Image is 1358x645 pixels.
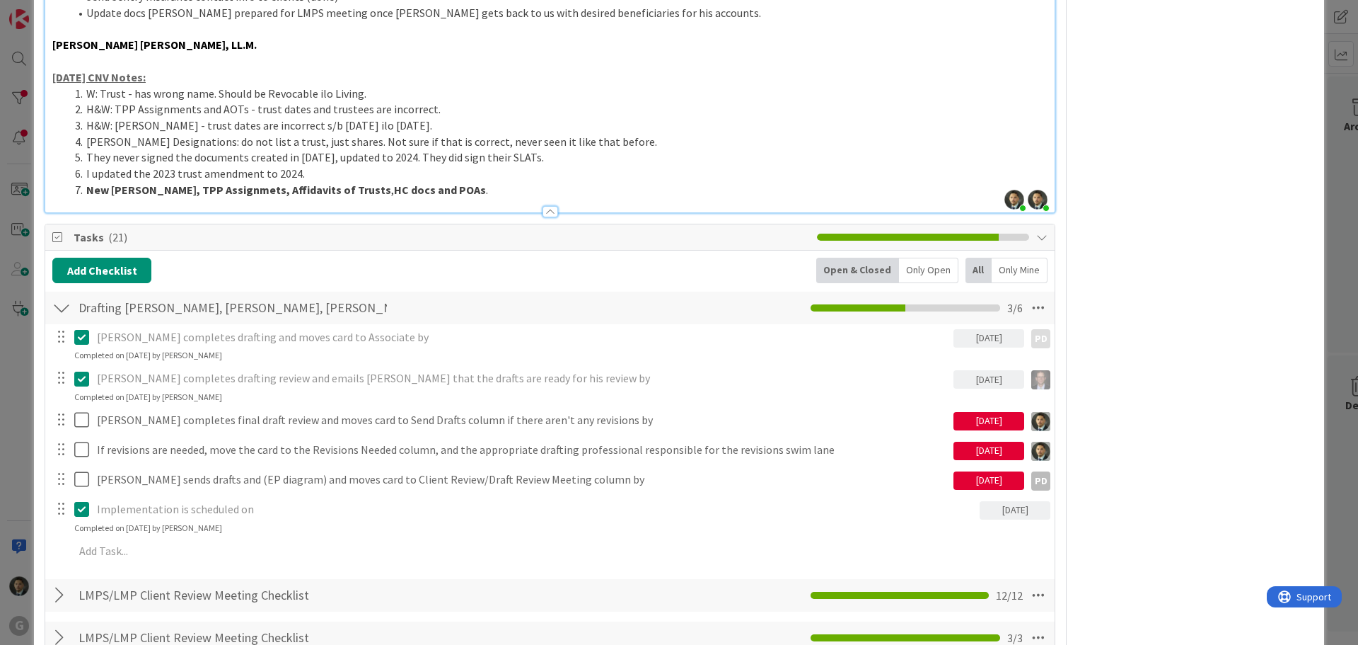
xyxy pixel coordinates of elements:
[953,329,1024,348] div: [DATE]
[1028,190,1047,210] img: 8BZLk7E8pfiq8jCgjIaptuiIy3kiCTah.png
[394,183,486,197] strong: HC docs and POAs
[69,86,1047,102] li: W: Trust - has wrong name. Should be Revocable ilo Living.
[97,501,974,518] p: Implementation is scheduled on
[953,370,1024,389] div: [DATE]
[69,118,1047,134] li: H&W: [PERSON_NAME] - trust dates are incorrect s/b [DATE] ilo [DATE].
[953,412,1024,430] div: [DATE]
[992,258,1047,283] div: Only Mine
[899,258,958,283] div: Only Open
[1007,299,1023,316] span: 3 / 6
[74,349,222,362] div: Completed on [DATE] by [PERSON_NAME]
[97,472,948,488] p: [PERSON_NAME] sends drafts and (EP diagram) and moves card to Client Review/Draft Review Meeting ...
[69,182,1047,198] li: , .
[1031,412,1050,431] img: CG
[1031,370,1050,389] img: JT
[1031,329,1050,348] div: PD
[69,166,1047,182] li: I updated the 2023 trust amendment to 2024.
[52,258,151,283] button: Add Checklist
[1004,190,1024,210] img: 8BZLk7E8pfiq8jCgjIaptuiIy3kiCTah.png
[74,295,392,321] input: Add Checklist...
[69,101,1047,118] li: H&W: TPP Assignments and AOTs - trust dates and trustees are incorrect.
[69,134,1047,150] li: [PERSON_NAME] Designations: do not list a trust, just shares. Not sure if that is correct, never ...
[69,149,1047,166] li: They never signed the documents created in [DATE], updated to 2024. They did sign their SLATs.
[953,442,1024,460] div: [DATE]
[1031,472,1050,491] div: PD
[965,258,992,283] div: All
[1031,442,1050,461] img: CG
[97,370,948,387] p: [PERSON_NAME] completes drafting review and emails [PERSON_NAME] that the drafts are ready for hi...
[980,501,1050,520] div: [DATE]
[52,70,146,84] u: [DATE] CNV Notes:
[30,2,64,19] span: Support
[97,442,948,458] p: If revisions are needed, move the card to the Revisions Needed column, and the appropriate drafti...
[74,391,222,404] div: Completed on [DATE] by [PERSON_NAME]
[52,38,257,52] strong: [PERSON_NAME] [PERSON_NAME], LL.M.
[108,230,127,244] span: ( 21 )
[74,229,810,246] span: Tasks
[74,522,222,535] div: Completed on [DATE] by [PERSON_NAME]
[816,258,899,283] div: Open & Closed
[97,329,948,346] p: [PERSON_NAME] completes drafting and moves card to Associate by
[996,587,1023,604] span: 12 / 12
[953,472,1024,490] div: [DATE]
[69,5,1047,21] li: Update docs [PERSON_NAME] prepared for LMPS meeting once [PERSON_NAME] gets back to us with desir...
[86,183,391,197] strong: New [PERSON_NAME], TPP Assignmets, Affidavits of Trusts
[74,583,392,608] input: Add Checklist...
[97,412,948,428] p: [PERSON_NAME] completes final draft review and moves card to Send Drafts column if there aren't a...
